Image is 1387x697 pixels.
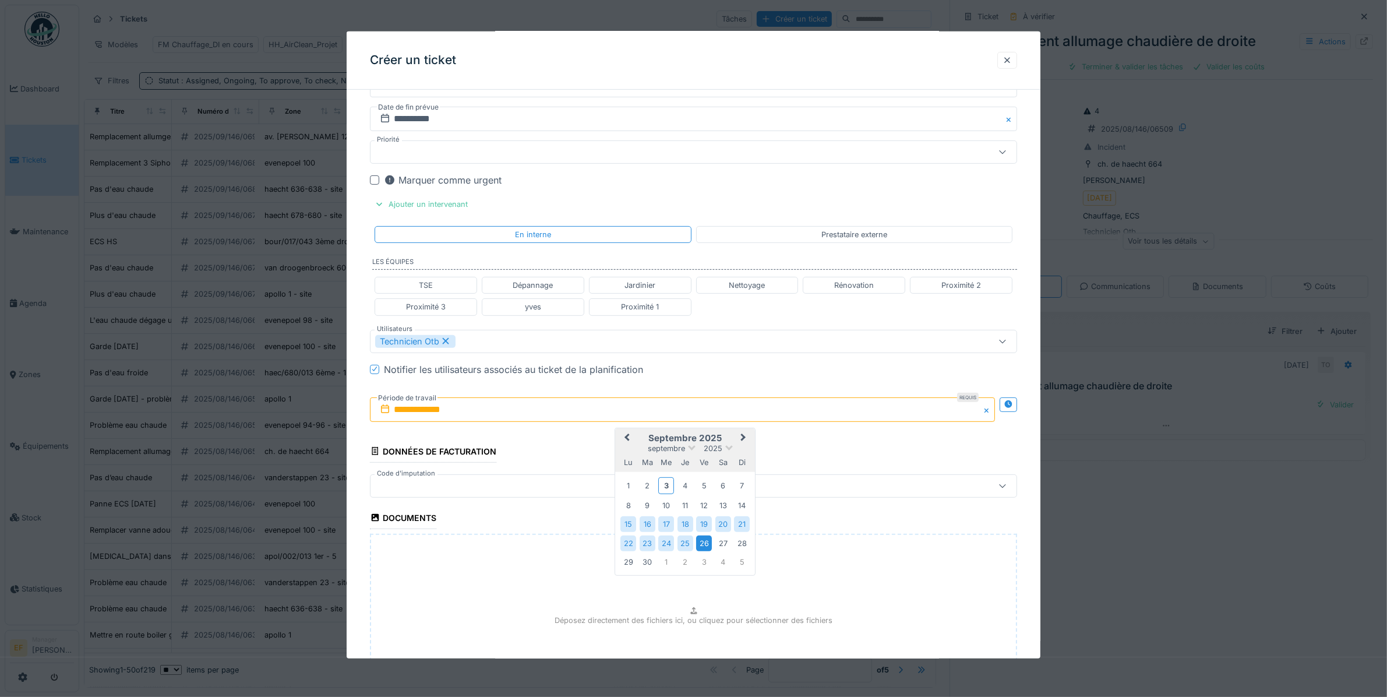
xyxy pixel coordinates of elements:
div: Choose vendredi 12 septembre 2025 [696,498,712,513]
div: Rénovation [834,280,874,291]
div: Ajouter un intervenant [370,196,472,212]
div: Choose mardi 23 septembre 2025 [640,536,655,551]
h3: Créer un ticket [370,53,456,68]
div: mardi [640,455,655,470]
div: Requis [957,392,979,402]
div: Choose dimanche 28 septembre 2025 [734,536,750,551]
div: jeudi [677,455,693,470]
div: Données de facturation [370,442,496,462]
div: Choose vendredi 26 septembre 2025 [696,536,712,551]
h2: septembre 2025 [615,432,755,443]
div: vendredi [696,455,712,470]
div: Choose vendredi 19 septembre 2025 [696,516,712,532]
div: Month septembre, 2025 [619,476,751,571]
div: TSE [419,280,433,291]
label: Utilisateurs [375,323,415,333]
div: Choose dimanche 5 octobre 2025 [734,554,750,570]
div: Choose mercredi 10 septembre 2025 [658,498,674,513]
div: Choose samedi 6 septembre 2025 [715,478,731,494]
div: samedi [715,455,731,470]
div: Choose samedi 27 septembre 2025 [715,536,731,551]
div: Prestataire externe [821,229,887,240]
div: Choose mercredi 24 septembre 2025 [658,536,674,551]
button: Close [1004,107,1017,131]
div: dimanche [734,455,750,470]
div: Choose mardi 16 septembre 2025 [640,516,655,532]
div: Proximité 2 [941,280,981,291]
span: septembre [648,444,685,453]
div: Choose lundi 22 septembre 2025 [620,536,636,551]
span: 2025 [704,444,722,453]
label: Les équipes [372,257,1017,270]
div: Notifier les utilisateurs associés au ticket de la planification [384,362,643,376]
div: Proximité 1 [621,301,659,312]
label: Date de fin prévue [377,101,440,114]
div: Choose vendredi 5 septembre 2025 [696,478,712,494]
div: Choose samedi 20 septembre 2025 [715,516,731,532]
label: Code d'imputation [375,469,437,478]
div: Documents [370,509,436,529]
div: lundi [620,455,636,470]
label: Priorité [375,135,402,145]
button: Next Month [735,429,754,448]
div: En interne [515,229,551,240]
button: Close [982,397,995,421]
div: Choose mardi 2 septembre 2025 [640,478,655,494]
div: Choose samedi 13 septembre 2025 [715,498,731,513]
div: Choose dimanche 21 septembre 2025 [734,516,750,532]
div: Choose lundi 15 septembre 2025 [620,516,636,532]
div: Choose jeudi 11 septembre 2025 [677,498,693,513]
div: Choose mercredi 1 octobre 2025 [658,554,674,570]
div: Choose mardi 30 septembre 2025 [640,554,655,570]
div: Nettoyage [729,280,765,291]
div: Technicien Otb [375,335,456,347]
p: Déposez directement des fichiers ici, ou cliquez pour sélectionner des fichiers [555,614,832,625]
div: mercredi [658,455,674,470]
div: yves [525,301,541,312]
div: Choose samedi 4 octobre 2025 [715,554,731,570]
div: Choose mercredi 3 septembre 2025 [658,477,674,494]
div: Proximité 3 [406,301,446,312]
div: Choose mercredi 17 septembre 2025 [658,516,674,532]
div: Choose dimanche 14 septembre 2025 [734,498,750,513]
div: Choose lundi 8 septembre 2025 [620,498,636,513]
div: Choose mardi 9 septembre 2025 [640,498,655,513]
div: Choose lundi 1 septembre 2025 [620,478,636,494]
div: Marquer comme urgent [384,173,502,187]
div: Choose jeudi 2 octobre 2025 [677,554,693,570]
div: Choose dimanche 7 septembre 2025 [734,478,750,494]
div: Choose jeudi 4 septembre 2025 [677,478,693,494]
div: Choose lundi 29 septembre 2025 [620,554,636,570]
div: Choose jeudi 25 septembre 2025 [677,536,693,551]
button: Previous Month [616,429,635,448]
label: Période de travail [377,391,437,404]
div: Jardinier [624,280,655,291]
div: Dépannage [513,280,553,291]
div: Choose vendredi 3 octobre 2025 [696,554,712,570]
button: Close [1004,73,1017,97]
div: Choose jeudi 18 septembre 2025 [677,516,693,532]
